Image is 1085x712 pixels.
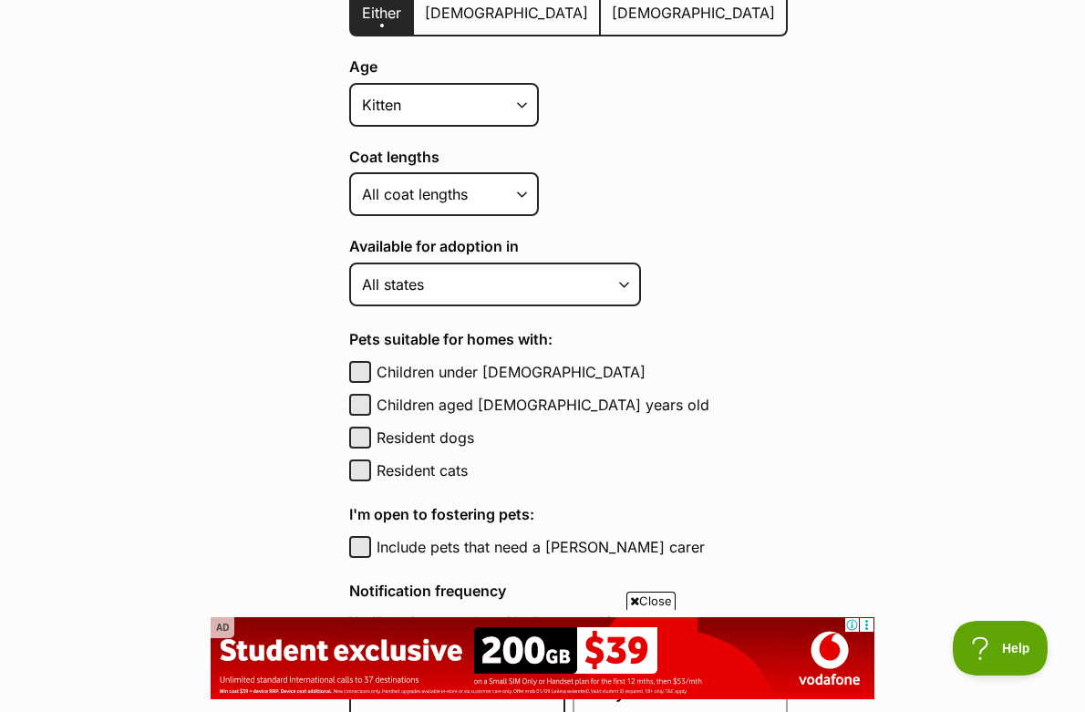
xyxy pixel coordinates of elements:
[377,361,788,383] label: Children under [DEMOGRAPHIC_DATA]
[626,592,676,610] span: Close
[349,238,788,254] label: Available for adoption in
[362,4,401,22] span: Either
[349,328,788,350] h4: Pets suitable for homes with:
[349,58,788,75] label: Age
[377,459,788,481] label: Resident cats
[377,394,788,416] label: Children aged [DEMOGRAPHIC_DATA] years old
[211,617,234,638] span: AD
[612,4,775,22] span: [DEMOGRAPHIC_DATA]
[542,702,543,703] iframe: Advertisement
[953,621,1049,676] iframe: Help Scout Beacon - Open
[349,149,788,165] label: Coat lengths
[377,427,788,449] label: Resident dogs
[377,536,788,558] label: Include pets that need a [PERSON_NAME] carer
[349,503,788,525] h4: I'm open to fostering pets:
[349,580,788,602] h4: Notification frequency
[425,4,588,22] span: [DEMOGRAPHIC_DATA]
